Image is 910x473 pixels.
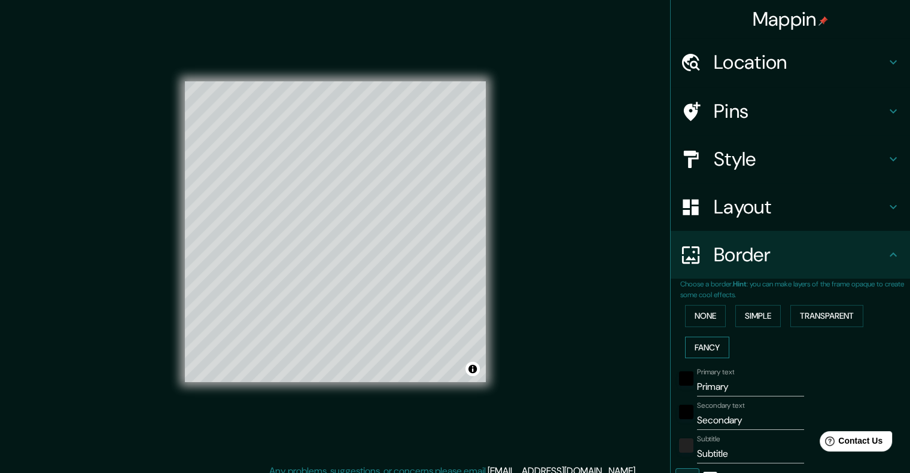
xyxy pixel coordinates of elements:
button: black [679,405,693,419]
h4: Style [714,147,886,171]
label: Secondary text [697,401,745,411]
h4: Layout [714,195,886,219]
div: Border [671,231,910,279]
h4: Pins [714,99,886,123]
button: black [679,371,693,386]
button: Transparent [790,305,863,327]
b: Hint [733,279,747,289]
div: Pins [671,87,910,135]
div: Style [671,135,910,183]
button: None [685,305,726,327]
h4: Location [714,50,886,74]
label: Primary text [697,367,734,377]
label: Subtitle [697,434,720,444]
div: Location [671,38,910,86]
iframe: Help widget launcher [804,426,897,460]
h4: Mappin [753,7,829,31]
button: Simple [735,305,781,327]
img: pin-icon.png [818,16,828,26]
button: Fancy [685,337,729,359]
button: Toggle attribution [465,362,480,376]
button: color-222222 [679,438,693,453]
p: Choose a border. : you can make layers of the frame opaque to create some cool effects. [680,279,910,300]
h4: Border [714,243,886,267]
div: Layout [671,183,910,231]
